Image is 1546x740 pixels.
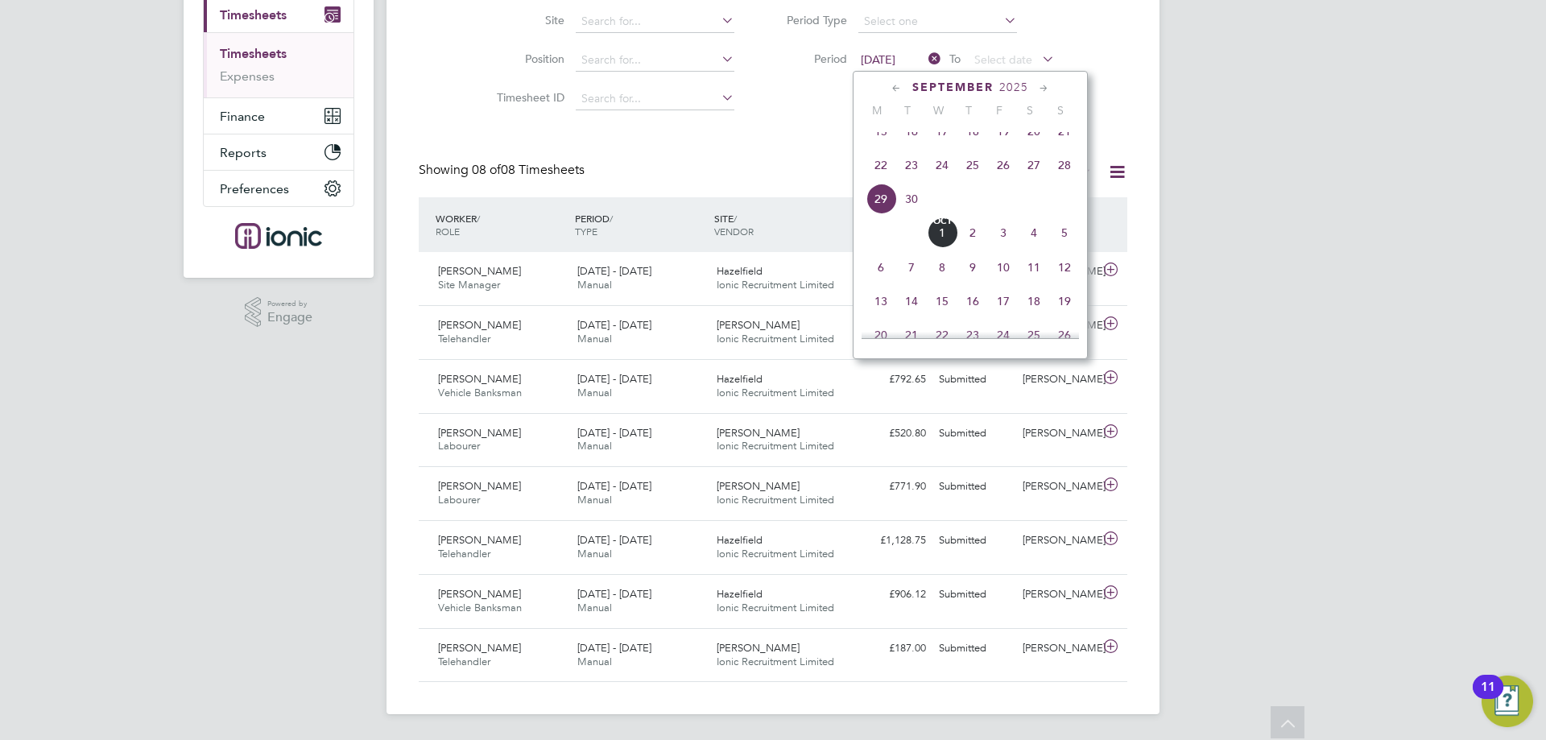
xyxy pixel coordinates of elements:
[1019,320,1049,350] span: 25
[896,252,927,283] span: 7
[896,320,927,350] span: 21
[1049,286,1080,316] span: 19
[267,311,312,325] span: Engage
[849,635,932,662] div: £187.00
[927,286,957,316] span: 15
[717,386,834,399] span: Ionic Recruitment Limited
[438,493,480,506] span: Labourer
[866,150,896,180] span: 22
[438,587,521,601] span: [PERSON_NAME]
[438,601,522,614] span: Vehicle Banksman
[988,286,1019,316] span: 17
[571,204,710,246] div: PERIOD
[1019,252,1049,283] span: 11
[717,655,834,668] span: Ionic Recruitment Limited
[717,332,834,345] span: Ionic Recruitment Limited
[849,258,932,285] div: £1,320.00
[220,181,289,196] span: Preferences
[267,297,312,311] span: Powered by
[577,426,651,440] span: [DATE] - [DATE]
[438,439,480,453] span: Labourer
[220,145,267,160] span: Reports
[896,286,927,316] span: 14
[438,278,500,291] span: Site Manager
[717,533,763,547] span: Hazelfield
[892,103,923,118] span: T
[1019,116,1049,147] span: 20
[775,52,847,66] label: Period
[577,641,651,655] span: [DATE] - [DATE]
[438,332,490,345] span: Telehandler
[438,533,521,547] span: [PERSON_NAME]
[988,116,1019,147] span: 19
[775,13,847,27] label: Period Type
[577,318,651,332] span: [DATE] - [DATE]
[734,212,737,225] span: /
[436,225,460,238] span: ROLE
[896,116,927,147] span: 16
[438,641,521,655] span: [PERSON_NAME]
[577,264,651,278] span: [DATE] - [DATE]
[717,264,763,278] span: Hazelfield
[717,547,834,560] span: Ionic Recruitment Limited
[1016,581,1100,608] div: [PERSON_NAME]
[438,426,521,440] span: [PERSON_NAME]
[1049,320,1080,350] span: 26
[862,103,892,118] span: M
[1016,473,1100,500] div: [PERSON_NAME]
[957,150,988,180] span: 25
[932,420,1016,447] div: Submitted
[849,473,932,500] div: £771.90
[932,366,1016,393] div: Submitted
[717,641,800,655] span: [PERSON_NAME]
[927,116,957,147] span: 17
[438,386,522,399] span: Vehicle Banksman
[1481,687,1495,708] div: 11
[1019,217,1049,248] span: 4
[849,581,932,608] div: £906.12
[957,116,988,147] span: 18
[866,252,896,283] span: 6
[923,103,953,118] span: W
[577,479,651,493] span: [DATE] - [DATE]
[717,372,763,386] span: Hazelfield
[988,320,1019,350] span: 24
[1049,217,1080,248] span: 5
[849,366,932,393] div: £792.65
[866,184,896,214] span: 29
[1482,676,1533,727] button: Open Resource Center, 11 new notifications
[927,150,957,180] span: 24
[204,134,353,170] button: Reports
[932,581,1016,608] div: Submitted
[577,533,651,547] span: [DATE] - [DATE]
[866,286,896,316] span: 13
[717,426,800,440] span: [PERSON_NAME]
[945,48,965,69] span: To
[932,635,1016,662] div: Submitted
[438,318,521,332] span: [PERSON_NAME]
[204,171,353,206] button: Preferences
[220,46,287,61] a: Timesheets
[204,32,353,97] div: Timesheets
[984,103,1015,118] span: F
[896,150,927,180] span: 23
[957,217,988,248] span: 2
[438,372,521,386] span: [PERSON_NAME]
[988,252,1019,283] span: 10
[932,527,1016,554] div: Submitted
[988,150,1019,180] span: 26
[861,52,895,67] span: [DATE]
[717,601,834,614] span: Ionic Recruitment Limited
[492,13,564,27] label: Site
[1045,103,1076,118] span: S
[577,332,612,345] span: Manual
[575,225,597,238] span: TYPE
[714,225,754,238] span: VENDOR
[849,420,932,447] div: £520.80
[927,217,957,248] span: 1
[220,68,275,84] a: Expenses
[577,655,612,668] span: Manual
[472,162,585,178] span: 08 Timesheets
[245,297,313,328] a: Powered byEngage
[438,547,490,560] span: Telehandler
